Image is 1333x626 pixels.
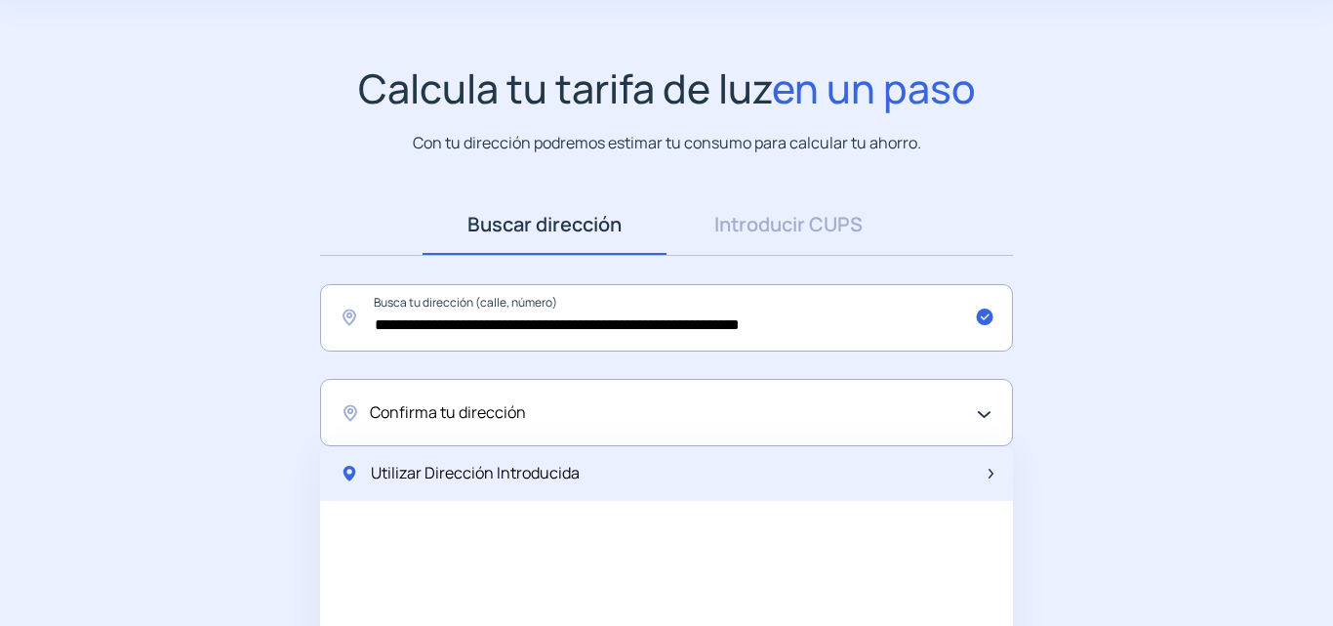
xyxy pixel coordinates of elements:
p: Con tu dirección podremos estimar tu consumo para calcular tu ahorro. [413,131,921,155]
h1: Calcula tu tarifa de luz [358,64,976,112]
img: location-pin-green.svg [340,464,359,483]
span: en un paso [772,61,976,115]
span: Confirma tu dirección [370,400,526,426]
a: Buscar dirección [423,194,666,255]
a: Introducir CUPS [666,194,910,255]
img: arrow-next-item.svg [989,469,993,479]
span: Utilizar Dirección Introducida [371,461,580,486]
